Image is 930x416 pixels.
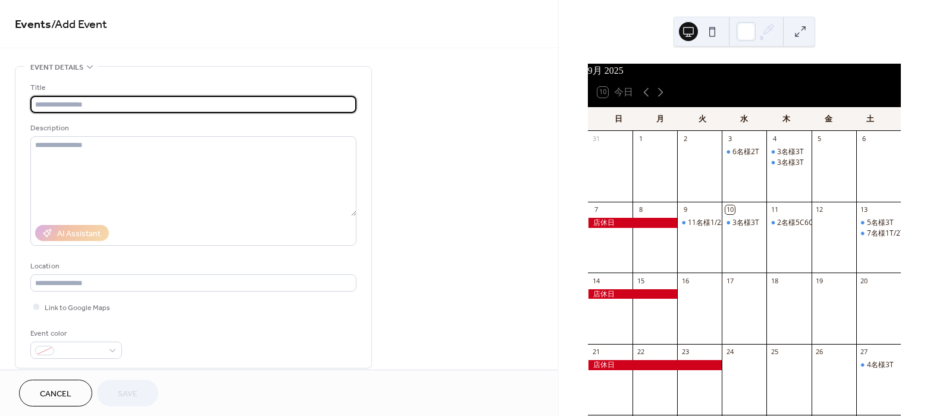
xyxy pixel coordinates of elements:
[30,61,83,74] span: Event details
[688,218,732,228] div: 11名様1/2/3T
[867,360,894,370] div: 4名様3T
[639,107,681,131] div: 月
[724,107,766,131] div: 水
[815,135,824,143] div: 5
[588,360,722,370] div: 店休日
[732,218,759,228] div: 3名様3T
[856,360,901,370] div: 4名様3T
[681,348,690,356] div: 23
[860,135,869,143] div: 6
[588,218,677,228] div: 店休日
[777,218,813,228] div: 2名様5C6C
[636,348,645,356] div: 22
[860,205,869,214] div: 13
[770,276,779,285] div: 18
[45,302,110,314] span: Link to Google Maps
[597,107,640,131] div: 日
[725,348,734,356] div: 24
[860,348,869,356] div: 27
[856,218,901,228] div: 5名様3T
[777,147,804,157] div: 3名様3T
[725,276,734,285] div: 17
[725,135,734,143] div: 3
[777,158,804,168] div: 3名様3T
[30,260,354,273] div: Location
[681,107,724,131] div: 火
[807,107,850,131] div: 金
[867,229,904,239] div: 7名様1T/2T
[725,205,734,214] div: 10
[636,205,645,214] div: 8
[766,218,811,228] div: 2名様5C6C
[815,348,824,356] div: 26
[19,380,92,406] button: Cancel
[588,64,901,78] div: 9月 2025
[40,388,71,401] span: Cancel
[677,218,722,228] div: 11名様1/2/3T
[770,135,779,143] div: 4
[770,205,779,214] div: 11
[765,107,807,131] div: 木
[766,158,811,168] div: 3名様3T
[15,13,51,36] a: Events
[588,289,677,299] div: 店休日
[722,218,766,228] div: 3名様3T
[766,147,811,157] div: 3名様3T
[591,205,600,214] div: 7
[849,107,891,131] div: 土
[681,205,690,214] div: 9
[591,348,600,356] div: 21
[636,276,645,285] div: 15
[770,348,779,356] div: 25
[30,327,120,340] div: Event color
[722,147,766,157] div: 6名様2T
[636,135,645,143] div: 1
[860,276,869,285] div: 20
[591,135,600,143] div: 31
[815,205,824,214] div: 12
[815,276,824,285] div: 19
[681,135,690,143] div: 2
[867,218,894,228] div: 5名様3T
[732,147,759,157] div: 6名様2T
[856,229,901,239] div: 7名様1T/2T
[681,276,690,285] div: 16
[30,122,354,135] div: Description
[30,82,354,94] div: Title
[591,276,600,285] div: 14
[51,13,107,36] span: / Add Event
